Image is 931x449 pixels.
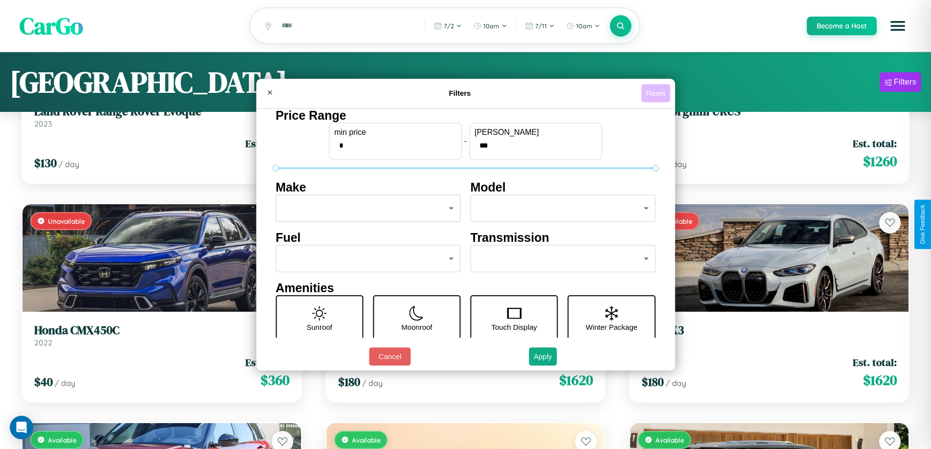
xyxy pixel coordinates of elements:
[535,22,547,30] span: 7 / 11
[469,18,512,34] button: 10am
[34,155,57,171] span: $ 130
[562,18,605,34] button: 10am
[642,323,897,338] h3: BMW X3
[260,370,289,390] span: $ 360
[491,321,537,334] p: Touch Display
[276,108,655,123] h4: Price Range
[471,180,656,194] h4: Model
[444,22,454,30] span: 7 / 2
[362,378,383,388] span: / day
[338,374,360,390] span: $ 180
[642,105,897,128] a: Lamborghini URUS2024
[642,323,897,347] a: BMW X32022
[48,217,85,225] span: Unavailable
[401,321,432,334] p: Moonroof
[884,12,911,40] button: Open menu
[20,10,83,42] span: CarGo
[642,105,897,119] h3: Lamborghini URUS
[642,374,664,390] span: $ 180
[279,89,641,97] h4: Filters
[475,128,597,137] label: [PERSON_NAME]
[10,416,33,439] div: Open Intercom Messenger
[334,128,456,137] label: min price
[245,136,289,150] span: Est. total:
[352,436,381,444] span: Available
[464,134,467,148] p: -
[586,321,638,334] p: Winter Package
[666,378,686,388] span: / day
[863,151,897,171] span: $ 1260
[34,323,289,347] a: Honda CMX450C2022
[276,281,655,295] h4: Amenities
[48,436,77,444] span: Available
[34,374,53,390] span: $ 40
[276,180,461,194] h4: Make
[34,105,289,128] a: Land Rover Range Rover Evoque2023
[471,231,656,245] h4: Transmission
[863,370,897,390] span: $ 1620
[655,436,684,444] span: Available
[576,22,592,30] span: 10am
[245,355,289,369] span: Est. total:
[529,347,557,365] button: Apply
[807,17,877,35] button: Become a Host
[369,347,411,365] button: Cancel
[34,119,52,128] span: 2023
[10,62,287,102] h1: [GEOGRAPHIC_DATA]
[306,321,332,334] p: Sunroof
[429,18,467,34] button: 7/2
[34,338,52,347] span: 2022
[853,355,897,369] span: Est. total:
[641,84,670,102] button: Reset
[853,136,897,150] span: Est. total:
[59,159,79,169] span: / day
[34,105,289,119] h3: Land Rover Range Rover Evoque
[666,159,687,169] span: / day
[55,378,75,388] span: / day
[880,72,921,92] button: Filters
[919,205,926,244] div: Give Feedback
[559,370,593,390] span: $ 1620
[894,77,916,87] div: Filters
[483,22,499,30] span: 10am
[34,323,289,338] h3: Honda CMX450C
[276,231,461,245] h4: Fuel
[520,18,560,34] button: 7/11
